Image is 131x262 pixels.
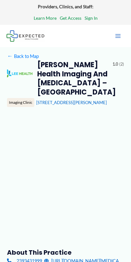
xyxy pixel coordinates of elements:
[37,60,108,97] h2: [PERSON_NAME] Health Imaging and [MEDICAL_DATA] – [GEOGRAPHIC_DATA]
[34,14,57,22] a: Learn More
[111,29,125,43] button: Main menu toggle
[36,100,107,105] a: [STREET_ADDRESS][PERSON_NAME]
[7,53,13,59] span: ←
[119,60,124,68] span: (2)
[85,14,98,22] a: Sign In
[7,248,124,257] h3: About this practice
[7,98,34,107] div: Imaging Clinic
[38,4,93,9] strong: Providers, Clinics, and Staff:
[7,52,38,60] a: ←Back to Map
[6,30,45,41] img: Expected Healthcare Logo - side, dark font, small
[113,60,118,68] span: 1.0
[60,14,81,22] a: Get Access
